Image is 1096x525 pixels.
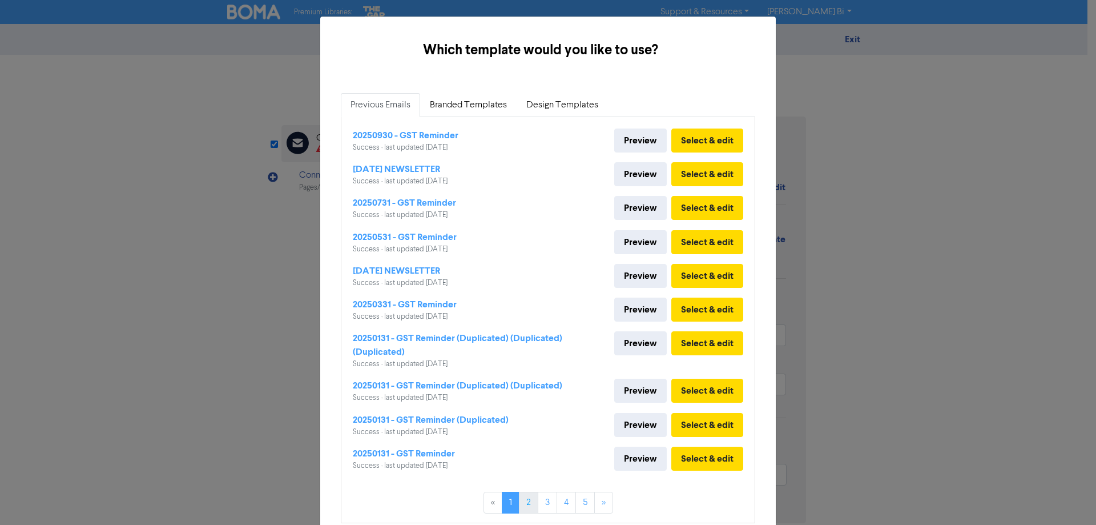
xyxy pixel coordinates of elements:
div: 20250131 - GST Reminder (Duplicated) (Duplicated) [353,379,562,392]
div: 20250731 - GST Reminder [353,196,456,210]
button: Select & edit [671,447,743,471]
a: Branded Templates [420,93,517,117]
a: Page 2 [519,492,538,514]
button: Select & edit [671,264,743,288]
a: Preview [614,331,667,355]
div: 20250131 - GST Reminder (Duplicated) (Duplicated) (Duplicated) [353,331,607,359]
div: 20250131 - GST Reminder [353,447,455,460]
div: Success · last updated [DATE] [353,311,457,322]
div: 20250331 - GST Reminder [353,298,457,311]
button: Select & edit [671,379,743,403]
button: Select & edit [671,298,743,322]
a: Previous Emails [341,93,420,117]
a: Preview [614,447,667,471]
a: Page 4 [557,492,576,514]
a: » [594,492,613,514]
a: Page 1 is your current page [502,492,519,514]
div: Success · last updated [DATE] [353,359,607,370]
button: Select & edit [671,196,743,220]
a: Page 5 [575,492,595,514]
a: Preview [614,298,667,322]
a: Preview [614,264,667,288]
div: Success · last updated [DATE] [353,392,562,403]
div: 20250930 - GST Reminder [353,129,458,142]
button: Select & edit [671,162,743,186]
h5: Which template would you like to use? [329,40,752,61]
a: Preview [614,196,667,220]
a: Preview [614,379,667,403]
div: [DATE] NEWSLETTER [353,162,448,176]
div: Success · last updated [DATE] [353,427,509,438]
button: Select & edit [671,129,743,153]
div: Success · last updated [DATE] [353,142,458,153]
a: Preview [614,162,667,186]
div: [DATE] NEWSLETTER [353,264,448,278]
a: Preview [614,413,667,437]
iframe: Chat Widget [1039,470,1096,525]
a: Preview [614,230,667,254]
button: Select & edit [671,413,743,437]
a: Page 3 [538,492,557,514]
a: Design Templates [517,93,608,117]
div: Success · last updated [DATE] [353,210,456,221]
div: Success · last updated [DATE] [353,176,448,187]
div: Success · last updated [DATE] [353,460,455,471]
button: Select & edit [671,230,743,254]
div: 20250531 - GST Reminder [353,230,457,244]
div: Success · last updated [DATE] [353,278,448,288]
div: Success · last updated [DATE] [353,244,457,255]
button: Select & edit [671,331,743,355]
a: Preview [614,129,667,153]
div: 20250131 - GST Reminder (Duplicated) [353,413,509,427]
